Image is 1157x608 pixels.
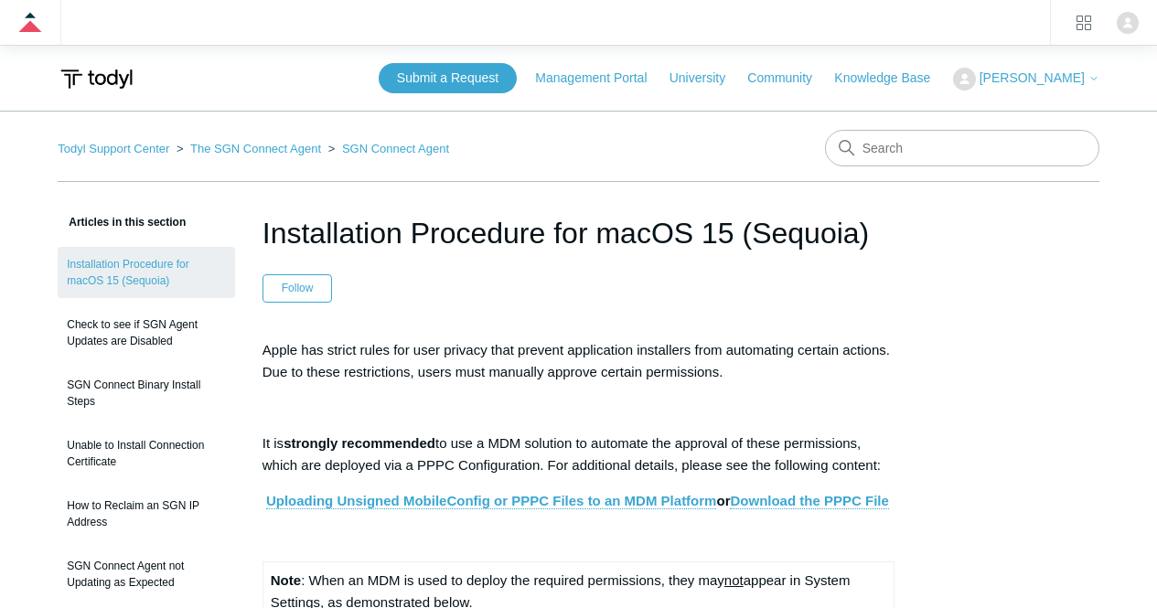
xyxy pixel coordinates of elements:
[58,216,186,229] span: Articles in this section
[262,274,333,302] button: Follow Article
[58,307,235,358] a: Check to see if SGN Agent Updates are Disabled
[271,572,301,588] strong: Note
[266,493,889,509] strong: or
[284,435,435,451] strong: strongly recommended
[670,69,744,88] a: University
[58,142,173,155] li: Todyl Support Center
[58,142,169,155] a: Todyl Support Center
[980,70,1085,85] span: [PERSON_NAME]
[58,488,235,539] a: How to Reclaim an SGN IP Address
[747,69,830,88] a: Community
[262,339,895,383] p: Apple has strict rules for user privacy that prevent application installers from automating certa...
[730,493,888,509] a: Download the PPPC File
[58,247,235,298] a: Installation Procedure for macOS 15 (Sequoia)
[535,69,665,88] a: Management Portal
[266,493,717,509] a: Uploading Unsigned MobileConfig or PPPC Files to an MDM Platform
[58,368,235,419] a: SGN Connect Binary Install Steps
[262,432,895,476] p: It is to use a MDM solution to automate the approval of these permissions, which are deployed via...
[834,69,948,88] a: Knowledge Base
[58,62,135,96] img: Todyl Support Center Help Center home page
[1117,12,1139,34] img: user avatar
[58,428,235,479] a: Unable to Install Connection Certificate
[58,549,235,600] a: SGN Connect Agent not Updating as Expected
[1117,12,1139,34] zd-hc-trigger: Click your profile icon to open the profile menu
[724,572,744,588] span: not
[325,142,449,155] li: SGN Connect Agent
[953,68,1099,91] button: [PERSON_NAME]
[173,142,325,155] li: The SGN Connect Agent
[190,142,321,155] a: The SGN Connect Agent
[342,142,449,155] a: SGN Connect Agent
[262,211,895,255] h1: Installation Procedure for macOS 15 (Sequoia)
[825,130,1099,166] input: Search
[379,63,517,93] a: Submit a Request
